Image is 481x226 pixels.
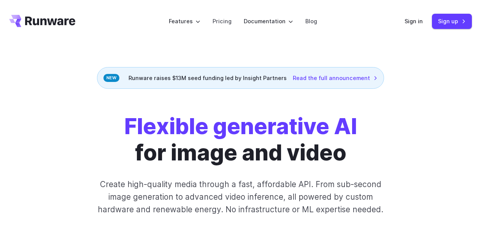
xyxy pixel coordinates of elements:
[213,17,232,26] a: Pricing
[97,67,384,89] div: Runware raises $13M seed funding led by Insight Partners
[293,74,378,82] a: Read the full announcement
[124,113,357,166] h1: for image and video
[405,17,423,26] a: Sign in
[92,178,389,216] p: Create high-quality media through a fast, affordable API. From sub-second image generation to adv...
[124,113,357,139] strong: Flexible generative AI
[432,14,472,29] a: Sign up
[9,15,75,27] a: Go to /
[305,17,317,26] a: Blog
[244,17,293,26] label: Documentation
[169,17,200,26] label: Features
